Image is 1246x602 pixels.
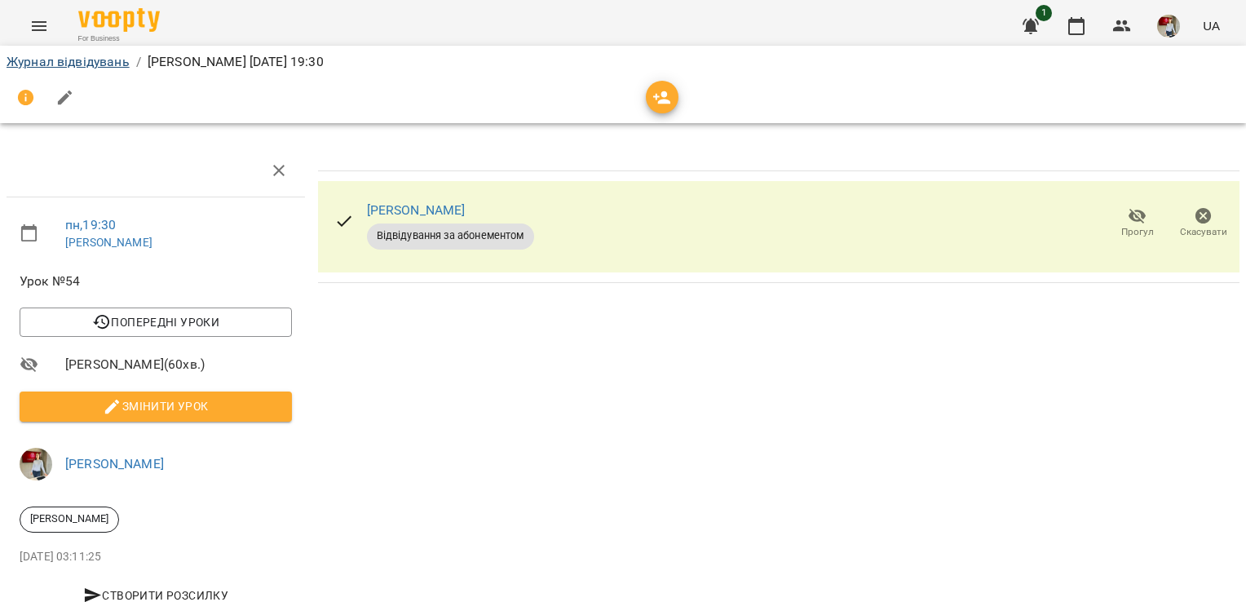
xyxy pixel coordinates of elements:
button: Menu [20,7,59,46]
span: UA [1203,17,1220,34]
img: a6cec123cd445ce36d16d5db436218f2.jpeg [20,448,52,480]
a: [PERSON_NAME] [65,236,152,249]
a: пн , 19:30 [65,217,116,232]
span: Відвідування за абонементом [367,228,534,243]
span: [PERSON_NAME] [20,511,118,526]
p: [DATE] 03:11:25 [20,549,292,565]
a: Журнал відвідувань [7,54,130,69]
nav: breadcrumb [7,52,1239,72]
button: Прогул [1104,201,1170,246]
span: Прогул [1121,225,1154,239]
button: Попередні уроки [20,308,292,337]
span: Урок №54 [20,272,292,291]
li: / [136,52,141,72]
img: a6cec123cd445ce36d16d5db436218f2.jpeg [1157,15,1180,38]
img: Voopty Logo [78,8,160,32]
button: UA [1196,11,1226,41]
p: [PERSON_NAME] [DATE] 19:30 [148,52,324,72]
a: [PERSON_NAME] [65,456,164,471]
span: Скасувати [1180,225,1227,239]
span: [PERSON_NAME] ( 60 хв. ) [65,355,292,374]
span: Змінити урок [33,396,279,416]
span: Попередні уроки [33,312,279,332]
span: For Business [78,33,160,44]
div: [PERSON_NAME] [20,507,119,533]
button: Змінити урок [20,392,292,421]
a: [PERSON_NAME] [367,202,466,218]
span: 1 [1036,5,1052,21]
button: Скасувати [1170,201,1236,246]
